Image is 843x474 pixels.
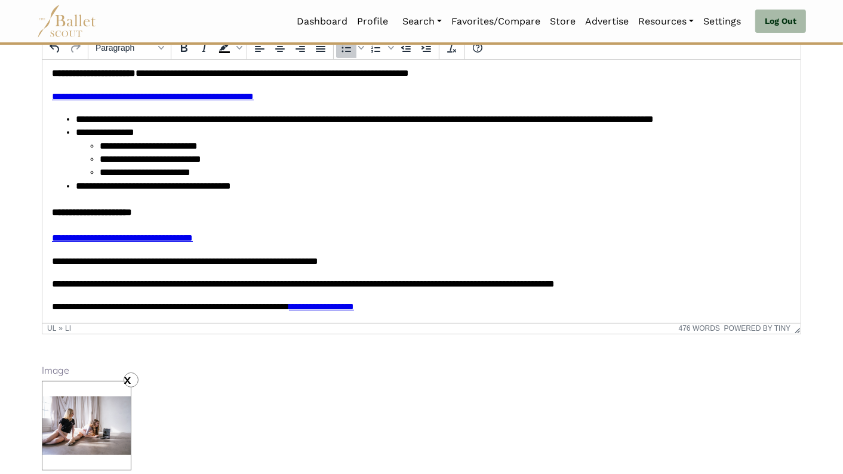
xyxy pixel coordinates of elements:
button: Help [467,38,488,58]
button: Undo [45,38,65,58]
div: Bullet list [336,38,366,58]
iframe: Rich Text Area [42,60,801,323]
button: Redo [65,38,85,58]
a: Settings [699,9,746,34]
div: » [59,324,63,333]
button: Italic [194,38,214,58]
a: Profile [352,9,393,34]
button: Bold [174,38,194,58]
span: Paragraph [96,43,154,53]
a: Favorites/Compare [447,9,545,34]
div: li [65,324,71,333]
div: Numbered list [366,38,396,58]
div: Background color [214,38,244,58]
p: Image [42,363,801,378]
a: Search [398,9,447,34]
a: Advertise [580,9,633,34]
button: Blocks [91,38,168,58]
button: Increase indent [416,38,436,58]
a: Powered by Tiny [724,324,791,333]
button: Align left [250,38,270,58]
div: ul [47,324,56,333]
img: header_image [42,381,131,470]
button: 476 words [679,324,720,333]
a: Store [545,9,580,34]
button: Decrease indent [396,38,416,58]
b: X [124,374,131,386]
button: Clear formatting [442,38,462,58]
button: Align right [290,38,310,58]
button: Justify [310,38,331,58]
a: Log Out [755,10,806,33]
a: Dashboard [292,9,352,34]
a: Resources [633,9,699,34]
button: Align center [270,38,290,58]
div: Resize [790,324,801,334]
